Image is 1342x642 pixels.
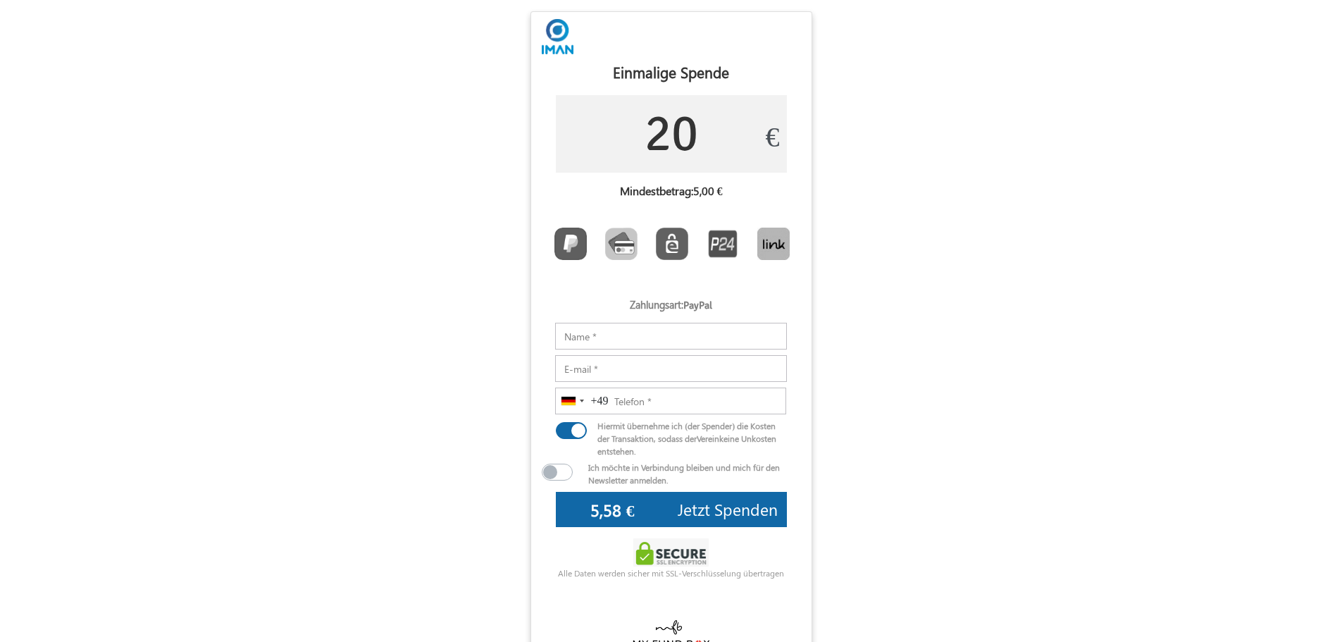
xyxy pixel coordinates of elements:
[542,19,573,54] img: H+C25PnaMWXWAAAAABJRU5ErkJggg==
[683,300,712,311] label: PayPal
[707,228,739,260] img: P24.png
[613,61,729,84] label: Einmalige Spende
[556,388,609,414] button: Selected country
[555,323,787,350] input: Name *
[678,498,778,520] span: Jetzt Spenden
[555,388,786,414] input: Telefon *
[556,492,669,527] input: 0€
[554,228,587,260] img: PayPal.png
[656,228,688,260] img: EPS.png
[578,461,812,486] div: Ich möchte in Verbindung bleiben und mich für den Newsletter anmelden.
[669,492,787,527] button: Jetzt Spenden
[556,184,787,203] h6: Mindestbetrag:
[605,228,638,260] img: CardCollection.png
[556,299,787,317] h5: Zahlungsart:
[531,567,812,579] div: Alle Daten werden sicher mit SSL-Verschlüsselung übertragen
[591,393,609,409] div: +49
[556,95,787,173] input: 0€
[545,223,801,271] div: Toolbar with button groups
[555,355,787,382] input: E-mail *
[693,184,723,197] label: 5,00 €
[697,433,719,444] span: Verein
[757,228,790,260] img: Link.png
[587,419,797,457] div: Hiermit übernehme ich (der Spender) die Kosten der Transaktion, sodass der keine Unkosten entstehen.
